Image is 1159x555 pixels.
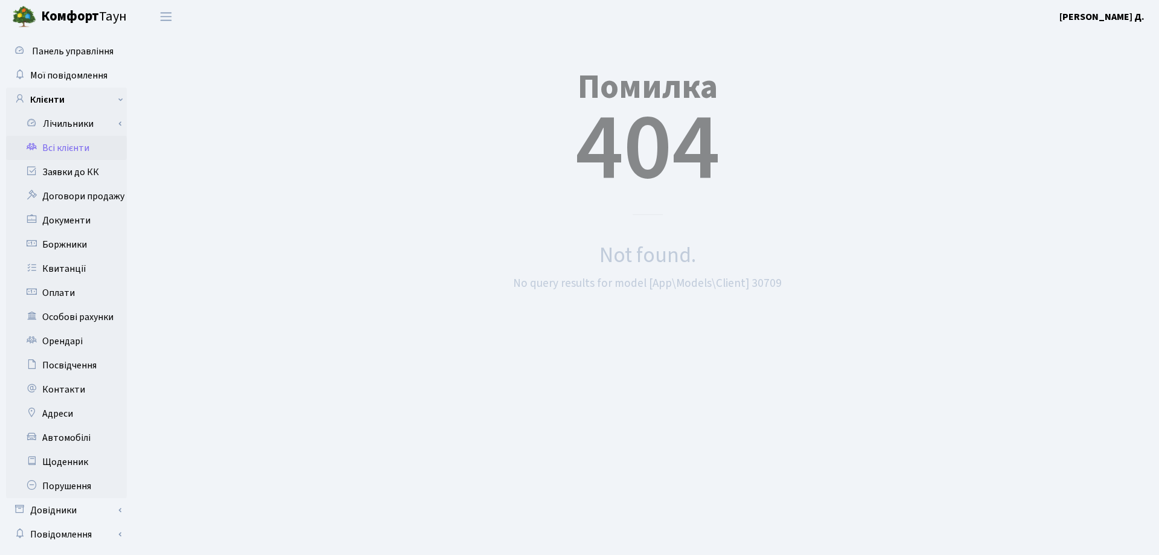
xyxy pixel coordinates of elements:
a: [PERSON_NAME] Д. [1059,10,1145,24]
a: Контакти [6,377,127,402]
a: Договори продажу [6,184,127,208]
div: Not found. [154,239,1141,272]
a: Боржники [6,233,127,257]
span: Мої повідомлення [30,69,107,82]
a: Довідники [6,498,127,522]
a: Всі клієнти [6,136,127,160]
small: No query results for model [App\Models\Client] 30709 [513,275,782,292]
span: Таун [41,7,127,27]
a: Документи [6,208,127,233]
a: Лічильники [14,112,127,136]
a: Клієнти [6,88,127,112]
a: Автомобілі [6,426,127,450]
a: Мої повідомлення [6,63,127,88]
a: Повідомлення [6,522,127,547]
button: Переключити навігацію [151,7,181,27]
a: Квитанції [6,257,127,281]
div: 404 [154,38,1141,215]
img: logo.png [12,5,36,29]
small: Помилка [578,63,718,111]
a: Панель управління [6,39,127,63]
span: Панель управління [32,45,113,58]
a: Оплати [6,281,127,305]
a: Заявки до КК [6,160,127,184]
a: Щоденник [6,450,127,474]
a: Особові рахунки [6,305,127,329]
b: Комфорт [41,7,99,26]
a: Посвідчення [6,353,127,377]
a: Порушення [6,474,127,498]
a: Орендарі [6,329,127,353]
a: Адреси [6,402,127,426]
